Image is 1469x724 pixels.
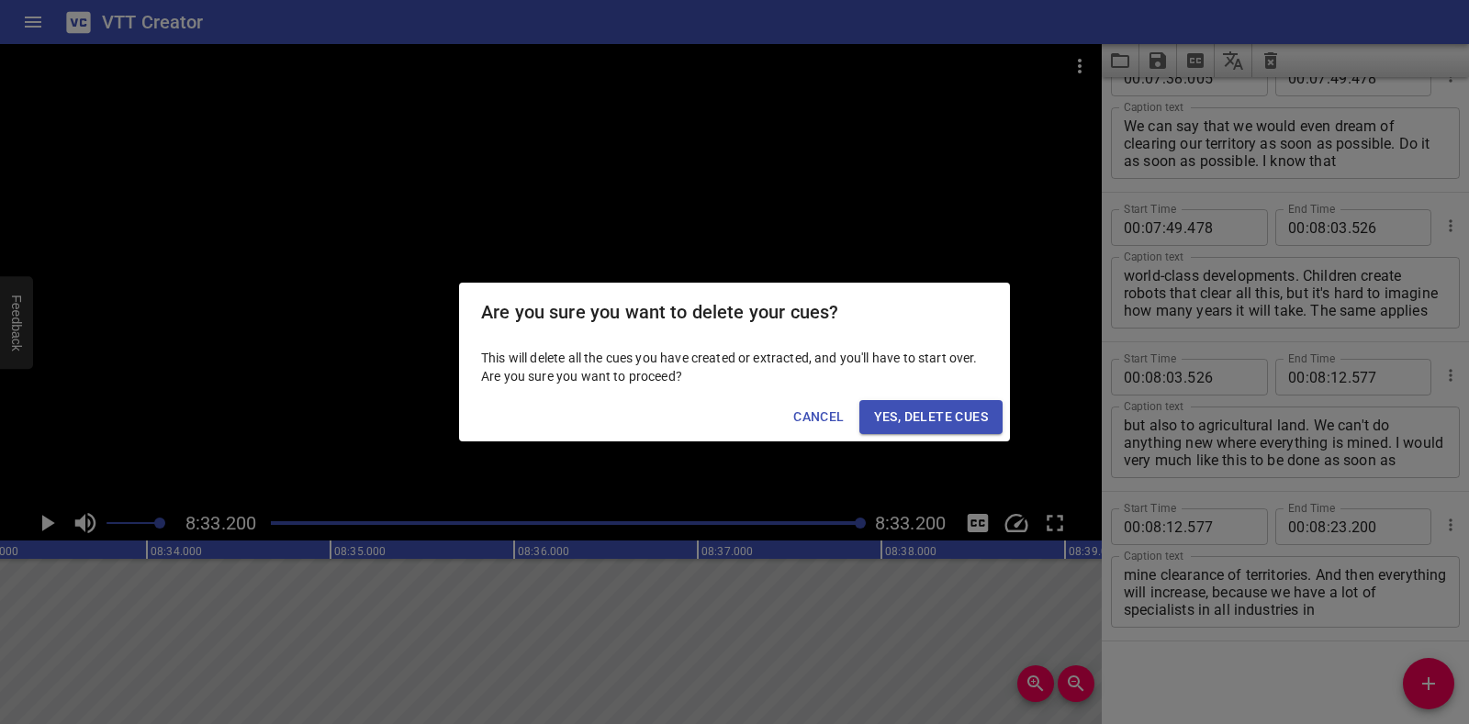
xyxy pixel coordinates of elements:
span: Yes, Delete Cues [874,406,988,429]
span: Cancel [793,406,844,429]
button: Yes, Delete Cues [859,400,1003,434]
h2: Are you sure you want to delete your cues? [481,297,988,327]
div: This will delete all the cues you have created or extracted, and you'll have to start over. Are y... [459,341,1010,393]
button: Cancel [786,400,851,434]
